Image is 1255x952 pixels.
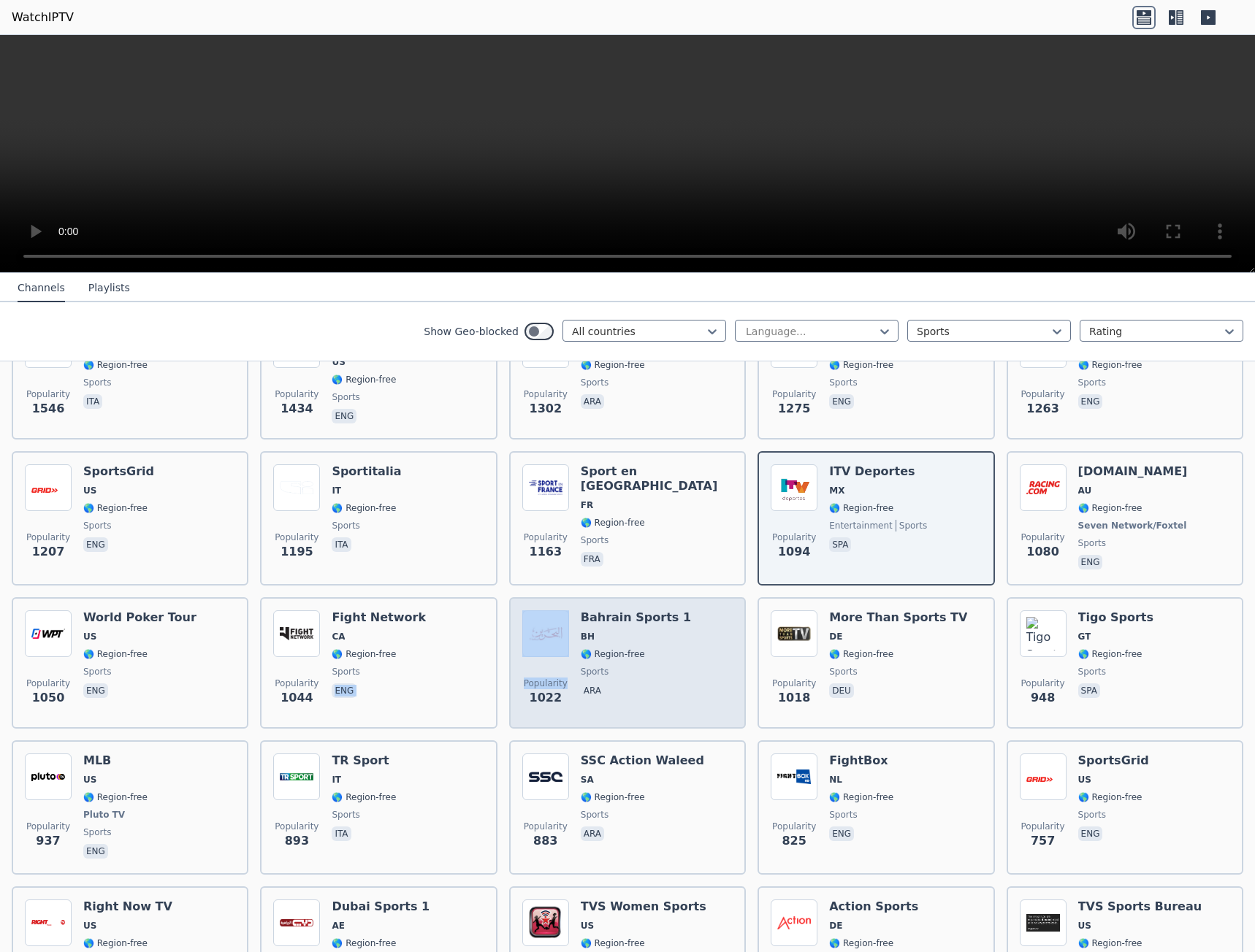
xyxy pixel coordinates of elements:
img: Right Now TV [25,899,72,946]
span: Pluto TV [83,809,125,821]
span: US [332,356,345,368]
h6: World Poker Tour [83,610,197,625]
span: US [1078,774,1091,786]
span: 🌎 Region-free [829,937,893,949]
img: TVS Women Sports [522,899,569,946]
p: eng [83,844,108,859]
span: 1018 [778,689,811,707]
span: GT [1078,631,1091,642]
span: sports [332,809,359,821]
img: TR Sport [273,753,320,800]
span: sports [83,377,111,388]
span: US [581,920,594,932]
span: 1163 [530,543,562,561]
span: sports [1078,537,1106,549]
p: eng [1078,826,1103,841]
img: Bahrain Sports 1 [522,610,569,657]
p: eng [83,537,108,552]
span: 🌎 Region-free [1078,359,1143,371]
span: entertainment [829,520,893,531]
span: DE [829,631,842,642]
h6: TVS Women Sports [581,899,706,914]
span: 🌎 Region-free [829,359,893,371]
span: sports [829,377,857,388]
span: sports [896,520,927,531]
span: 1434 [281,400,313,418]
p: eng [829,826,854,841]
span: 🌎 Region-free [1078,502,1143,514]
span: Popularity [275,677,318,689]
span: 🌎 Region-free [829,502,893,514]
h6: Bahrain Sports 1 [581,610,691,625]
span: sports [332,520,359,531]
h6: ITV Deportes [829,464,927,479]
span: 🌎 Region-free [581,359,645,371]
span: 🌎 Region-free [581,791,645,803]
h6: More Than Sports TV [829,610,967,625]
span: IT [332,774,341,786]
h6: MLB [83,753,148,768]
img: Dubai Sports 1 [273,899,320,946]
p: deu [829,683,854,698]
h6: Dubai Sports 1 [332,899,430,914]
span: 🌎 Region-free [1078,937,1143,949]
span: 🌎 Region-free [332,374,396,385]
span: US [83,920,96,932]
span: Popularity [772,531,816,543]
span: 🌎 Region-free [332,502,396,514]
p: ara [581,394,604,409]
span: sports [332,666,359,677]
span: US [83,485,96,496]
span: 1263 [1026,400,1059,418]
h6: Right Now TV [83,899,181,914]
span: Popularity [1021,388,1065,400]
span: Popularity [772,821,816,832]
span: 🌎 Region-free [83,791,148,803]
img: Racing.com [1020,464,1067,511]
span: 🌎 Region-free [83,648,148,660]
p: ara [581,826,604,841]
span: AU [1078,485,1092,496]
span: DE [829,920,842,932]
span: Popularity [26,388,70,400]
span: sports [83,520,111,531]
img: MLB [25,753,72,800]
span: 1302 [530,400,562,418]
span: sports [581,377,609,388]
p: ara [581,683,604,698]
h6: Tigo Sports [1078,610,1153,625]
span: Popularity [524,677,568,689]
span: Popularity [275,821,318,832]
span: CA [332,631,345,642]
span: FR [581,499,593,511]
img: Tigo Sports [1020,610,1067,657]
span: sports [581,809,609,821]
span: 1022 [530,689,562,707]
h6: SSC Action Waleed [581,753,704,768]
img: Sportitalia [273,464,320,511]
span: BH [581,631,595,642]
span: sports [332,391,359,403]
span: 1080 [1026,543,1059,561]
span: 🌎 Region-free [1078,791,1143,803]
p: fra [581,552,603,567]
span: sports [1078,377,1106,388]
h6: TVS Sports Bureau [1078,899,1202,914]
label: Show Geo-blocked [424,324,519,339]
img: TVS Sports Bureau [1020,899,1067,946]
span: 🌎 Region-free [83,937,148,949]
span: 893 [285,832,309,850]
span: sports [83,666,111,677]
span: US [1078,920,1091,932]
h6: [DOMAIN_NAME] [1078,464,1190,479]
span: sports [829,809,857,821]
span: 937 [36,832,60,850]
span: 🌎 Region-free [581,517,645,529]
h6: SportsGrid [1078,753,1149,768]
span: 🌎 Region-free [83,359,148,371]
p: spa [829,537,851,552]
p: eng [332,683,356,698]
span: Popularity [524,821,568,832]
span: 🌎 Region-free [581,648,645,660]
span: 🌎 Region-free [1078,648,1143,660]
